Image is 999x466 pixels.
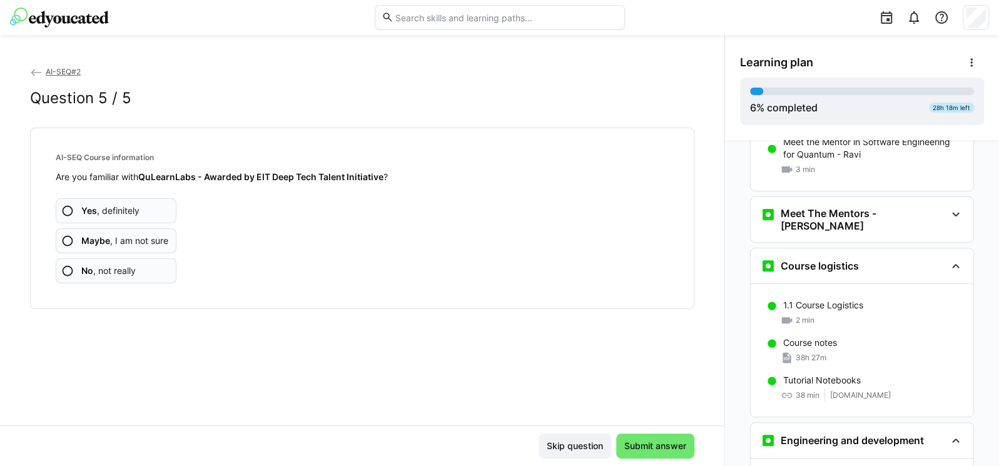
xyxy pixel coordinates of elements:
[46,67,81,76] span: AI-SEQ#2
[393,12,617,23] input: Search skills and learning paths…
[783,136,963,161] p: Meet the Mentor in Software Engineering for Quantum - Ravi
[796,315,814,325] span: 2 min
[929,103,974,113] div: 28h 18m left
[81,205,97,216] b: Yes
[781,434,924,447] h3: Engineering and development
[783,374,861,387] p: Tutorial Notebooks
[796,390,819,400] span: 38 min
[56,153,669,162] h4: AI-SEQ Course information
[783,337,837,349] p: Course notes
[783,299,863,312] p: 1.1 Course Logistics
[781,207,946,232] h3: Meet The Mentors - [PERSON_NAME]
[830,390,891,400] span: [DOMAIN_NAME]
[81,265,93,276] b: No
[138,171,383,182] strong: QuLearnLabs - Awarded by EIT Deep Tech Talent Initiative
[781,260,859,272] h3: Course logistics
[81,235,110,246] b: Maybe
[750,101,756,114] span: 6
[56,171,388,182] span: Are you familiar with ?
[740,56,813,69] span: Learning plan
[30,67,81,76] a: AI-SEQ#2
[616,433,694,458] button: Submit answer
[750,100,818,115] div: % completed
[796,353,826,363] span: 38h 27m
[81,205,139,217] span: , definitely
[539,433,611,458] button: Skip question
[30,89,131,108] h2: Question 5 / 5
[81,235,168,247] span: , I am not sure
[796,165,815,175] span: 3 min
[622,440,688,452] span: Submit answer
[545,440,605,452] span: Skip question
[81,265,136,277] span: , not really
